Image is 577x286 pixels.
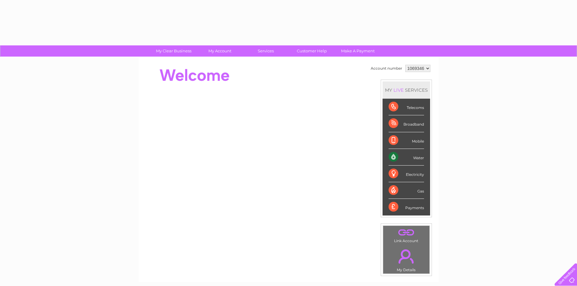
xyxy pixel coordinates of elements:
[389,166,424,182] div: Electricity
[389,182,424,199] div: Gas
[385,246,428,267] a: .
[383,81,430,99] div: MY SERVICES
[369,63,404,74] td: Account number
[385,227,428,238] a: .
[383,225,430,245] td: Link Account
[383,244,430,274] td: My Details
[392,87,405,93] div: LIVE
[389,149,424,166] div: Water
[149,45,199,57] a: My Clear Business
[389,132,424,149] div: Mobile
[389,99,424,115] div: Telecoms
[333,45,383,57] a: Make A Payment
[287,45,337,57] a: Customer Help
[241,45,291,57] a: Services
[389,115,424,132] div: Broadband
[195,45,245,57] a: My Account
[389,199,424,215] div: Payments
